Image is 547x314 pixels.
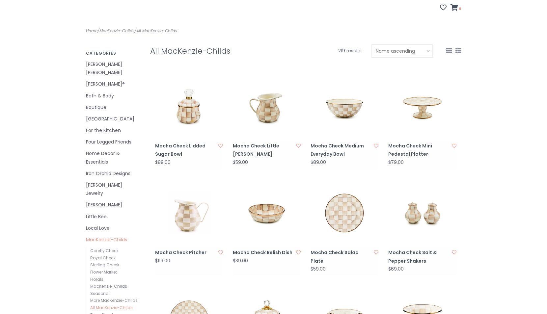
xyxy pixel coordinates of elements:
[311,179,378,247] img: Mocha Check Salad Plate
[155,160,171,165] div: $89.00
[311,142,372,158] a: Mocha Check Medium Everyday Bowl
[311,267,326,272] div: $59.00
[90,269,117,275] a: Flower Market
[374,143,378,149] a: Add to wishlist
[311,249,372,265] a: Mocha Check Salad Plate
[311,72,378,140] img: Mocha Check Medium Everyday Bowl
[388,72,456,140] img: Mocha Check Mini Pedestal Platter
[374,249,378,256] a: Add to wishlist
[86,60,140,77] a: [PERSON_NAME] [PERSON_NAME]
[311,160,326,165] div: $89.00
[388,142,450,158] a: Mocha Check Mini Pedestal Platter
[388,160,404,165] div: $79.00
[296,143,301,149] a: Add to wishlist
[155,249,216,257] a: Mocha Check Pitcher
[155,142,216,158] a: Mocha Check Lidded Sugar Bowl
[155,72,223,140] img: Mocha Check Lidded Sugar Bowl
[90,276,103,282] a: Florals
[233,258,248,263] div: $39.00
[338,47,362,54] span: 219 results
[150,47,289,55] h1: All MacKenzie-Childs
[86,181,140,197] a: [PERSON_NAME] Jewelry
[233,142,294,158] a: Mocha Check Little [PERSON_NAME]
[233,249,294,257] a: Mocha Check Relish Dish
[86,103,140,112] a: Boutique
[86,224,140,232] a: Local Love
[86,80,140,88] a: [PERSON_NAME]®
[86,28,97,34] a: Home
[218,143,223,149] a: Add to wishlist
[136,28,177,34] a: All MacKenzie-Childs
[86,201,140,209] a: [PERSON_NAME]
[90,255,116,261] a: Royal Check
[90,283,127,296] a: MacKenzie-Childs Seasonal
[388,179,456,247] img: Mocha Check Salt & Pepper Shakers
[155,258,170,263] div: $119.00
[86,138,140,146] a: Four Legged Friends
[233,179,301,247] img: Mocha Check Relish Dish
[86,213,140,221] a: Little Bee
[86,115,140,123] a: [GEOGRAPHIC_DATA]
[86,149,140,166] a: Home Decor & Essentials
[388,249,450,265] a: Mocha Check Salt & Pepper Shakers
[90,298,138,303] a: More MacKenzie-Childs
[233,160,248,165] div: $59.00
[218,249,223,256] a: Add to wishlist
[86,236,140,244] a: MacKenzie-Childs
[155,179,223,247] img: Mocha Check Pitcher
[458,6,461,11] span: 0
[451,5,461,12] a: 0
[233,72,301,140] img: Mocha Check Little Creamer
[86,92,140,100] a: Bath & Body
[81,27,274,35] div: / /
[388,267,404,272] div: $69.00
[99,28,134,34] a: MacKenzie-Childs
[90,248,119,253] a: Courtly Check
[452,143,456,149] a: Add to wishlist
[90,262,119,268] a: Sterling Check
[86,170,140,178] a: Iron Orchid Designs
[86,51,140,55] h3: Categories
[452,249,456,256] a: Add to wishlist
[90,305,133,310] a: All MacKenzie-Childs
[296,249,301,256] a: Add to wishlist
[86,126,140,135] a: For the Kitchen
